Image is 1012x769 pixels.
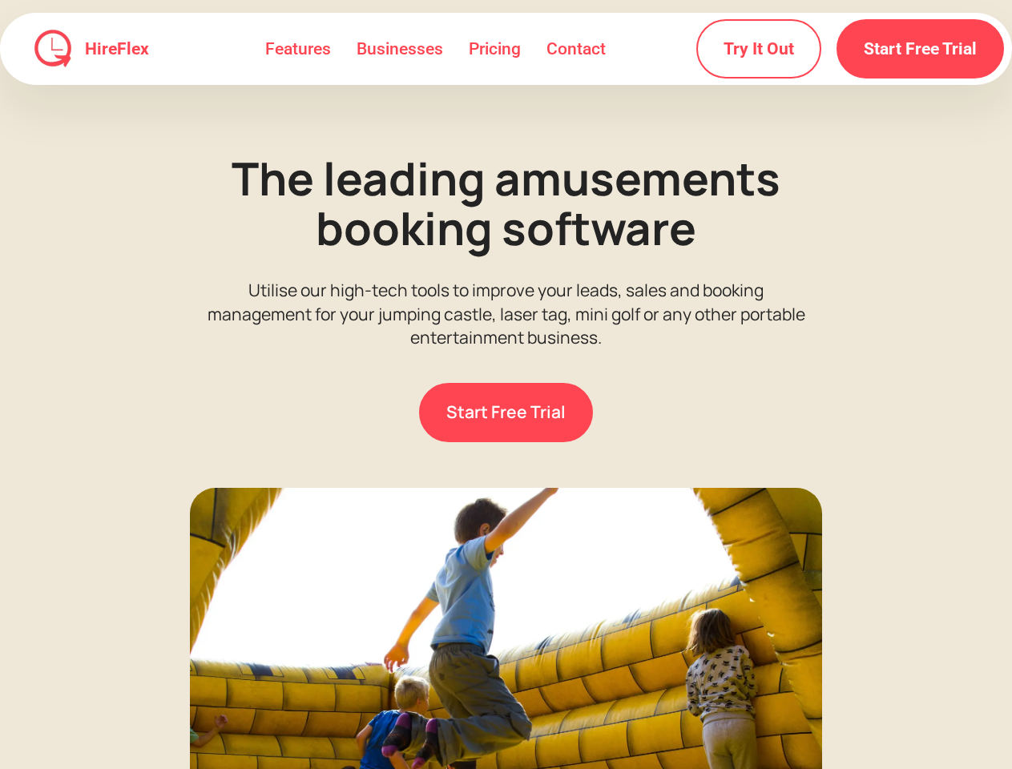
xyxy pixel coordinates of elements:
a: HireFlex [72,40,155,57]
img: HireFlex Logo [34,30,72,68]
a: Pricing [456,24,534,73]
a: Try It Out [696,19,821,78]
strong: The leading amusements booking software [232,147,780,259]
p: Utilise our high-tech tools to improve your leads, sales and booking management for your jumping ... [199,279,814,349]
a: Contact [534,24,619,73]
a: Start Free Trial [419,383,593,441]
a: Start Free Trial [837,19,1004,78]
a: Features [252,24,344,73]
a: Businesses [344,24,456,73]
